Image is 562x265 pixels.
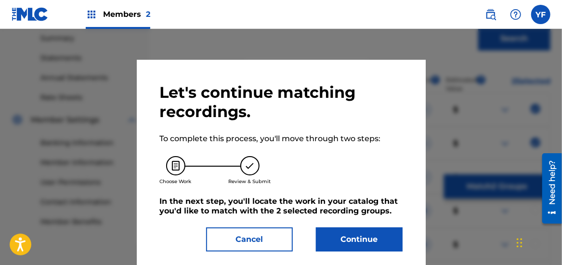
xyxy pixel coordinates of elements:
[517,228,523,257] div: Drag
[506,5,525,24] div: Help
[485,9,497,20] img: search
[514,219,562,265] iframe: Chat Widget
[146,10,150,19] span: 2
[240,156,260,175] img: 173f8e8b57e69610e344.svg
[316,227,403,252] button: Continue
[166,156,185,175] img: 26af456c4569493f7445.svg
[160,197,403,216] h5: In the next step, you'll locate the work in your catalog that you'd like to match with the 2 sele...
[86,9,97,20] img: Top Rightsholders
[206,227,293,252] button: Cancel
[510,9,522,20] img: help
[160,178,192,185] p: Choose Work
[531,5,550,24] div: User Menu
[481,5,500,24] a: Public Search
[229,178,271,185] p: Review & Submit
[12,7,49,21] img: MLC Logo
[103,9,150,20] span: Members
[535,150,562,227] iframe: Resource Center
[160,133,403,145] p: To complete this process, you'll move through two steps:
[160,83,403,121] h2: Let's continue matching recordings.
